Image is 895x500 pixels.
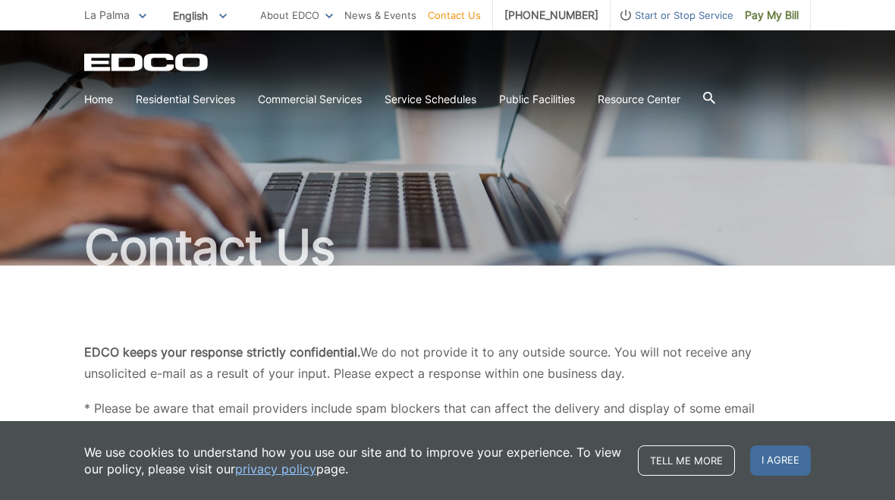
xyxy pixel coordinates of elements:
[745,7,799,24] span: Pay My Bill
[84,223,811,272] h1: Contact Us
[750,445,811,476] span: I agree
[598,91,680,108] a: Resource Center
[499,91,575,108] a: Public Facilities
[136,91,235,108] a: Residential Services
[84,341,811,384] p: We do not provide it to any outside source. You will not receive any unsolicited e-mail as a resu...
[84,444,623,477] p: We use cookies to understand how you use our site and to improve your experience. To view our pol...
[84,53,210,71] a: EDCD logo. Return to the homepage.
[84,91,113,108] a: Home
[385,91,476,108] a: Service Schedules
[428,7,481,24] a: Contact Us
[344,7,416,24] a: News & Events
[84,344,360,360] b: EDCO keeps your response strictly confidential.
[258,91,362,108] a: Commercial Services
[260,7,333,24] a: About EDCO
[235,461,316,477] a: privacy policy
[84,8,130,21] span: La Palma
[638,445,735,476] a: Tell me more
[162,3,238,28] span: English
